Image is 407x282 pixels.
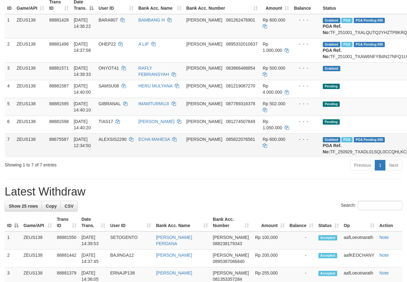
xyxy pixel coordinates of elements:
[156,270,192,275] a: [PERSON_NAME]
[294,65,318,71] div: - - -
[263,17,285,22] span: Rp 600.000
[186,119,222,124] span: [PERSON_NAME]
[379,235,389,240] a: Note
[5,80,14,98] td: 4
[186,17,222,22] span: [PERSON_NAME]
[49,83,69,88] span: 88881587
[323,48,342,59] b: PGA Ref. No:
[5,98,14,116] td: 5
[49,42,69,47] span: 88881496
[108,214,154,231] th: User ID: activate to sort column ascending
[287,231,316,250] td: -
[287,214,316,231] th: Balance: activate to sort column ascending
[226,137,255,142] span: Copy 085822076561 to clipboard
[49,137,69,142] span: 88675587
[74,101,91,112] span: [DATE] 14:40:10
[49,17,69,22] span: 88881428
[14,14,47,38] td: ZEUS138
[99,83,119,88] span: SAMSU08
[385,160,402,171] a: Next
[156,235,192,246] a: [PERSON_NAME] PERDANA
[323,119,340,125] span: Pending
[54,231,79,250] td: 88881550
[74,66,91,77] span: [DATE] 14:39:33
[323,137,340,142] span: Grabbed
[358,201,402,210] input: Search:
[213,270,249,275] span: [PERSON_NAME]
[99,17,118,22] span: BARA807
[5,214,21,231] th: ID: activate to sort column descending
[79,250,108,267] td: [DATE] 14:37:45
[186,83,222,88] span: [PERSON_NAME]
[54,250,79,267] td: 88881442
[294,118,318,125] div: - - -
[156,253,192,258] a: [PERSON_NAME]
[5,116,14,133] td: 6
[213,277,242,282] span: Copy 081353357284 to clipboard
[213,241,242,246] span: Copy 088238179343 to clipboard
[377,214,402,231] th: Action
[341,214,377,231] th: Op: activate to sort column ascending
[99,119,113,124] span: TIAS17
[263,119,282,130] span: Rp 1.050.000
[49,119,69,124] span: 88881598
[74,137,91,148] span: [DATE] 12:34:50
[226,83,255,88] span: Copy 081219087270 to clipboard
[138,17,165,22] a: BAMBANG H
[226,17,255,22] span: Copy 081262476901 to clipboard
[323,84,340,89] span: Pending
[186,66,222,71] span: [PERSON_NAME]
[54,214,79,231] th: Trans ID: activate to sort column ascending
[263,42,282,53] span: Rp 1.000.000
[251,214,287,231] th: Amount: activate to sort column ascending
[294,41,318,47] div: - - -
[5,133,14,157] td: 7
[138,66,169,77] a: RAFLY FEBRIANSYAH
[263,101,285,106] span: Rp 502.000
[42,201,61,211] a: Copy
[341,250,377,267] td: aafKEOCHANY
[21,231,54,250] td: ZEUS138
[213,259,245,264] span: Copy 0895387086840 to clipboard
[323,66,340,71] span: Grabbed
[5,250,21,267] td: 2
[323,101,340,107] span: Pending
[354,42,385,47] span: PGA Pending
[263,137,285,142] span: Rp 600.000
[5,186,402,198] h1: Latest Withdraw
[379,270,389,275] a: Note
[49,101,69,106] span: 88881595
[74,42,91,53] span: [DATE] 14:37:58
[99,42,116,47] span: OHEP22
[21,250,54,267] td: ZEUS138
[251,250,287,267] td: Rp 200,000
[74,17,91,29] span: [DATE] 14:36:22
[294,101,318,107] div: - - -
[14,133,47,157] td: ZEUS138
[99,66,119,71] span: ONYOT41
[14,38,47,62] td: ZEUS138
[153,214,210,231] th: Bank Acc. Name: activate to sort column ascending
[251,231,287,250] td: Rp 100,000
[74,83,91,95] span: [DATE] 14:40:00
[5,159,165,168] div: Showing 1 to 7 of 7 entries
[287,250,316,267] td: -
[350,160,375,171] a: Previous
[323,143,342,154] b: PGA Ref. No:
[354,18,385,23] span: PGA Pending
[138,137,170,142] a: ECHA MAHESA
[379,253,389,258] a: Note
[323,42,340,47] span: Grabbed
[318,271,337,276] span: Accepted
[60,201,78,211] a: CSV
[14,80,47,98] td: ZEUS138
[5,231,21,250] td: 1
[5,38,14,62] td: 2
[294,17,318,23] div: - - -
[226,42,258,47] span: Copy 0895332010637 to clipboard
[323,24,342,35] b: PGA Ref. No:
[108,231,154,250] td: SETOGENTO
[5,201,42,211] a: Show 25 rows
[210,214,251,231] th: Bank Acc. Number: activate to sort column ascending
[46,204,57,209] span: Copy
